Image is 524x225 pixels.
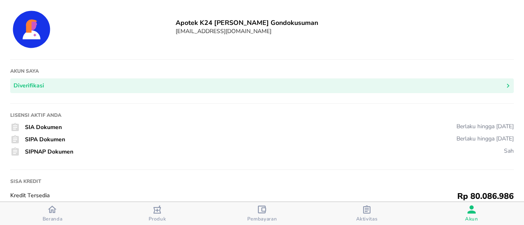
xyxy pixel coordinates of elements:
span: Aktivitas [356,216,378,222]
h6: [EMAIL_ADDRESS][DOMAIN_NAME] [176,27,514,35]
button: Akun [419,202,524,225]
span: SIPA Dokumen [25,136,65,143]
img: Account Details [10,8,53,51]
span: Produk [149,216,166,222]
span: Pembayaran [247,216,277,222]
span: SIPNAP Dokumen [25,148,73,156]
button: Produk [105,202,210,225]
h1: Akun saya [10,68,514,74]
h1: Sisa kredit [10,178,514,185]
span: Rp 80.086.986 [457,191,514,202]
span: SIA Dokumen [25,123,62,131]
div: Diverifikasi [14,81,44,91]
div: Sah [504,147,514,155]
div: Berlaku hingga [DATE] [456,123,514,130]
h6: Apotek K24 [PERSON_NAME] Gondokusuman [176,18,514,27]
button: Pembayaran [210,202,314,225]
span: Kredit Tersedia [10,192,50,199]
h1: Lisensi Aktif Anda [10,112,514,118]
span: Akun [465,216,478,222]
span: Beranda [43,216,63,222]
div: Berlaku hingga [DATE] [456,135,514,143]
button: Diverifikasi [10,78,514,94]
button: Aktivitas [314,202,419,225]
